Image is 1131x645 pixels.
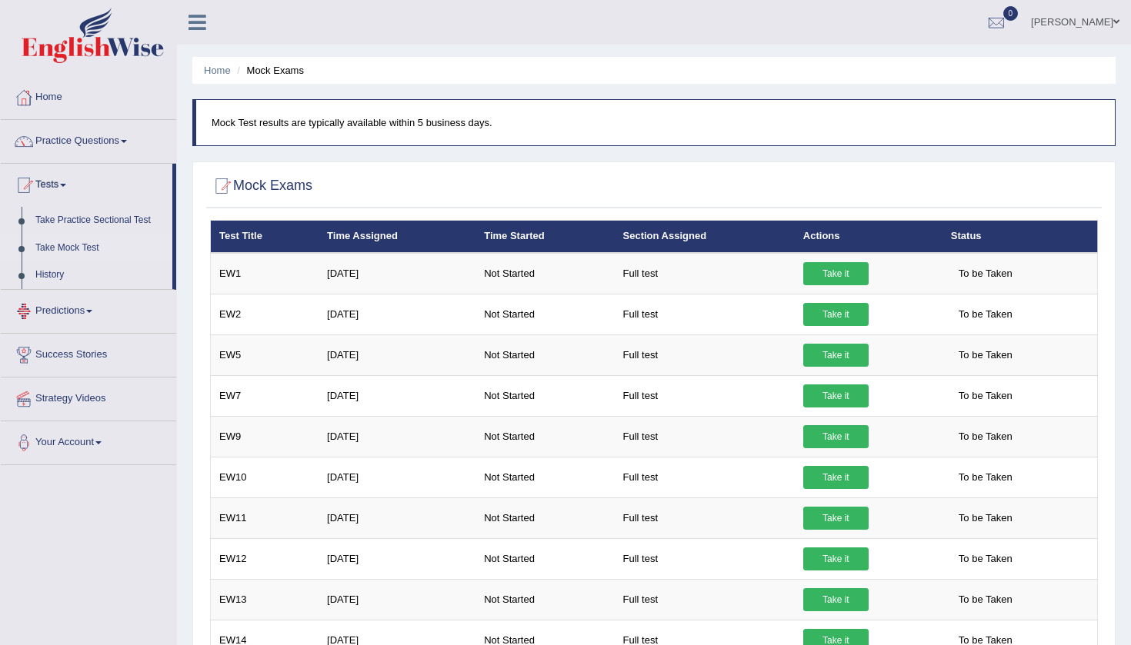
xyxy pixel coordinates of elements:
a: Take it [803,547,869,570]
td: Full test [615,457,795,497]
a: Take it [803,303,869,326]
a: Take Mock Test [28,234,172,262]
span: To be Taken [951,466,1020,489]
td: Full test [615,334,795,375]
td: Not Started [475,375,614,416]
td: Not Started [475,253,614,294]
a: Take it [803,262,869,285]
td: [DATE] [319,416,475,457]
a: Strategy Videos [1,377,176,416]
a: Take it [803,507,869,530]
td: Full test [615,579,795,620]
td: [DATE] [319,497,475,538]
td: Full test [615,294,795,334]
td: EW13 [211,579,319,620]
td: [DATE] [319,579,475,620]
a: Take it [803,588,869,611]
span: To be Taken [951,507,1020,530]
td: EW2 [211,294,319,334]
a: Predictions [1,290,176,328]
td: EW9 [211,416,319,457]
td: Full test [615,497,795,538]
li: Mock Exams [233,63,304,78]
a: Take it [803,384,869,407]
th: Time Assigned [319,221,475,253]
td: [DATE] [319,294,475,334]
td: Not Started [475,416,614,457]
a: Take it [803,425,869,448]
td: [DATE] [319,457,475,497]
td: Full test [615,538,795,579]
span: To be Taken [951,303,1020,326]
td: EW12 [211,538,319,579]
th: Actions [795,221,942,253]
p: Mock Test results are typically available within 5 business days. [212,115,1099,130]
th: Status [942,221,1098,253]
td: Full test [615,375,795,416]
span: To be Taken [951,384,1020,407]
span: To be Taken [951,344,1020,367]
h2: Mock Exams [210,175,312,198]
td: Not Started [475,497,614,538]
a: Tests [1,164,172,202]
a: Practice Questions [1,120,176,158]
td: EW10 [211,457,319,497]
td: Not Started [475,579,614,620]
td: EW11 [211,497,319,538]
a: Success Stories [1,334,176,372]
td: Full test [615,416,795,457]
a: Home [204,65,231,76]
td: [DATE] [319,538,475,579]
span: To be Taken [951,262,1020,285]
td: [DATE] [319,253,475,294]
a: History [28,261,172,289]
td: Not Started [475,538,614,579]
td: Full test [615,253,795,294]
td: EW5 [211,334,319,375]
span: To be Taken [951,588,1020,611]
td: EW1 [211,253,319,294]
td: [DATE] [319,375,475,416]
a: Home [1,76,176,115]
th: Test Title [211,221,319,253]
td: [DATE] [319,334,475,375]
th: Section Assigned [615,221,795,253]
td: Not Started [475,334,614,375]
td: Not Started [475,457,614,497]
a: Take it [803,466,869,489]
a: Take it [803,344,869,367]
span: 0 [1003,6,1019,21]
td: Not Started [475,294,614,334]
th: Time Started [475,221,614,253]
span: To be Taken [951,425,1020,448]
a: Take Practice Sectional Test [28,207,172,234]
a: Your Account [1,421,176,460]
td: EW7 [211,375,319,416]
span: To be Taken [951,547,1020,570]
